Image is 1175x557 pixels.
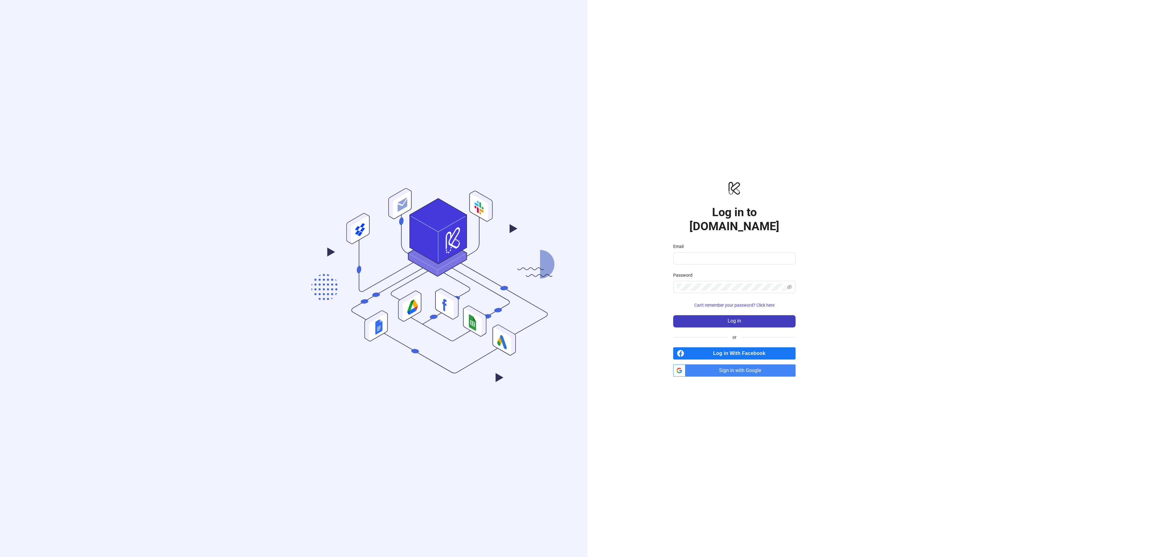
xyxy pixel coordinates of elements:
button: Log in [673,315,796,327]
button: Can't remember your password? Click here [673,301,796,310]
label: Password [673,272,696,278]
span: Log in [728,318,741,324]
span: Log in With Facebook [687,347,796,360]
input: Password [677,283,786,291]
span: or [728,334,741,341]
a: Log in With Facebook [673,347,796,360]
span: Can't remember your password? Click here [694,303,774,308]
span: Sign in with Google [688,364,796,377]
input: Email [677,255,791,262]
span: eye-invisible [787,285,792,290]
h1: Log in to [DOMAIN_NAME] [673,205,796,233]
label: Email [673,243,688,250]
a: Sign in with Google [673,364,796,377]
a: Can't remember your password? Click here [673,303,796,308]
